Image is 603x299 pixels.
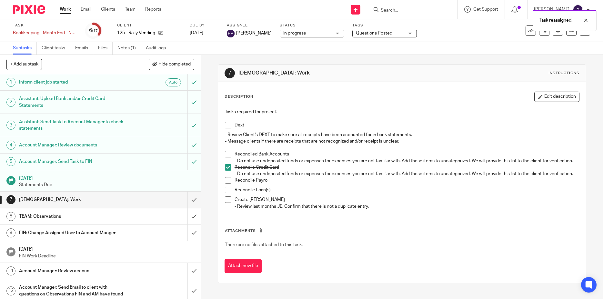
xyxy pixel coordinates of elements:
[6,228,15,237] div: 9
[225,109,579,115] p: Tasks required for project:
[19,94,127,110] h1: Assistant: Upload Bank and/or Credit Card Statements
[190,23,219,28] label: Due by
[235,122,579,128] p: Dext
[235,177,579,184] p: Reconcile Payroll
[166,78,181,86] div: Auto
[539,17,572,24] p: Task reassigned.
[235,187,579,193] p: Reconcile Loan(s)
[6,59,42,70] button: + Add subtask
[190,31,203,35] span: [DATE]
[19,244,194,253] h1: [DATE]
[534,92,579,102] button: Edit description
[117,42,141,55] a: Notes (1)
[19,253,194,259] p: FIN Work Deadline
[225,229,256,233] span: Attachments
[19,195,127,204] h1: [DEMOGRAPHIC_DATA]: Work
[225,132,579,138] p: - Review Client's DEXT to make sure all receipts have been accounted for in bank statements.
[89,27,98,34] div: 6
[158,62,191,67] span: Hide completed
[235,151,579,157] p: Reconciled Bank Accounts
[19,182,194,188] p: Statements Due
[235,196,579,203] p: Create [PERSON_NAME]
[283,31,306,35] span: In progress
[225,259,262,274] button: Attach new file
[75,42,93,55] a: Emails
[280,23,344,28] label: Status
[225,94,253,99] p: Description
[19,140,127,150] h1: Account Manager: Review documents
[145,6,161,13] a: Reports
[19,117,127,134] h1: Assistant: Send Task to Account Manager to check statements
[60,6,71,13] a: Work
[92,29,98,33] small: /17
[19,228,127,238] h1: FIN: Change Assigned User to Account Manger
[117,23,182,28] label: Client
[6,78,15,87] div: 1
[6,141,15,150] div: 4
[225,68,235,78] div: 7
[146,42,171,55] a: Audit logs
[235,158,579,164] p: - Do not use undeposited funds or expenses for expenses you are not familiar with. Add these item...
[125,6,136,13] a: Team
[19,283,127,299] h1: Account Manager: Send Email to client with questions on Observations FIN and AM have found
[149,59,194,70] button: Hide completed
[19,174,194,182] h1: [DATE]
[238,70,416,76] h1: [DEMOGRAPHIC_DATA]: Work
[19,157,127,166] h1: Account Manager: Send Task to FIN
[573,5,583,15] img: svg%3E
[227,23,272,28] label: Assignee
[6,195,15,204] div: 7
[81,6,91,13] a: Email
[235,203,579,210] p: - Review last months JE. Confirm that there is not a duplicate entry.
[236,30,272,36] span: [PERSON_NAME]
[117,30,155,36] p: 125 - Rally Vending
[19,266,127,276] h1: Account Manager: Review account
[6,212,15,221] div: 8
[6,157,15,166] div: 5
[13,42,37,55] a: Subtasks
[548,71,579,76] div: Instructions
[101,6,115,13] a: Clients
[235,164,579,171] p: Reconcile Credit Card
[98,42,113,55] a: Files
[225,243,303,247] span: There are no files attached to this task.
[13,23,77,28] label: Task
[6,266,15,275] div: 11
[225,138,579,145] p: - Message clients if there are receipts that are not recognized and/or receipt is unclear.
[6,98,15,107] div: 2
[13,5,45,14] img: Pixie
[13,30,77,36] div: Bookkeeping - Month End - No monthly meeting
[235,171,579,177] p: - Do not use undeposited funds or expenses for expenses you are not familiar with. Add these item...
[6,286,15,295] div: 12
[356,31,392,35] span: Questions Posted
[19,212,127,221] h1: TEAM: Observations
[227,30,235,37] img: svg%3E
[6,121,15,130] div: 3
[19,77,127,87] h1: Inform client job started
[42,42,70,55] a: Client tasks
